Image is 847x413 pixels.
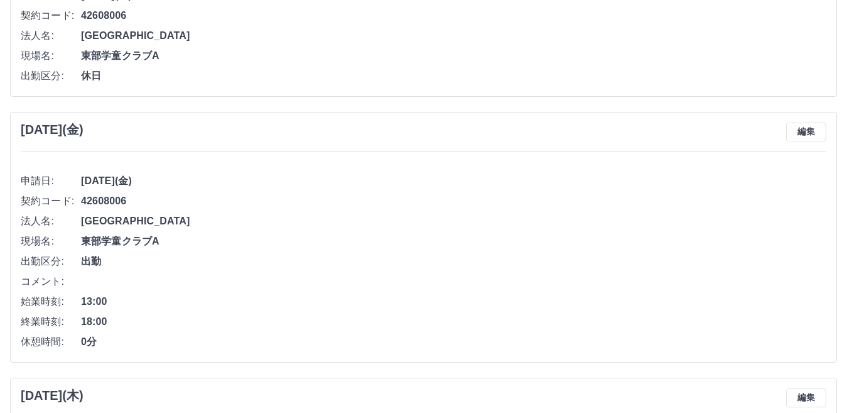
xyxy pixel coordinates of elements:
span: 契約コード: [21,8,81,23]
span: 42608006 [81,8,826,23]
span: 法人名: [21,28,81,43]
h3: [DATE](木) [21,388,84,403]
span: 法人名: [21,214,81,229]
span: [GEOGRAPHIC_DATA] [81,28,826,43]
span: 申請日: [21,173,81,189]
span: 休憩時間: [21,334,81,350]
span: [GEOGRAPHIC_DATA] [81,214,826,229]
span: 42608006 [81,194,826,209]
span: 始業時刻: [21,294,81,309]
span: 現場名: [21,234,81,249]
span: [DATE](金) [81,173,826,189]
span: 現場名: [21,48,81,63]
span: 出勤区分: [21,69,81,84]
button: 編集 [786,388,826,407]
span: 終業時刻: [21,314,81,329]
span: 18:00 [81,314,826,329]
span: 出勤区分: [21,254,81,269]
span: コメント: [21,274,81,289]
button: 編集 [786,123,826,141]
h3: [DATE](金) [21,123,84,137]
span: 東部学童クラブA [81,48,826,63]
span: 出勤 [81,254,826,269]
span: 13:00 [81,294,826,309]
span: 契約コード: [21,194,81,209]
span: 0分 [81,334,826,350]
span: 休日 [81,69,826,84]
span: 東部学童クラブA [81,234,826,249]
